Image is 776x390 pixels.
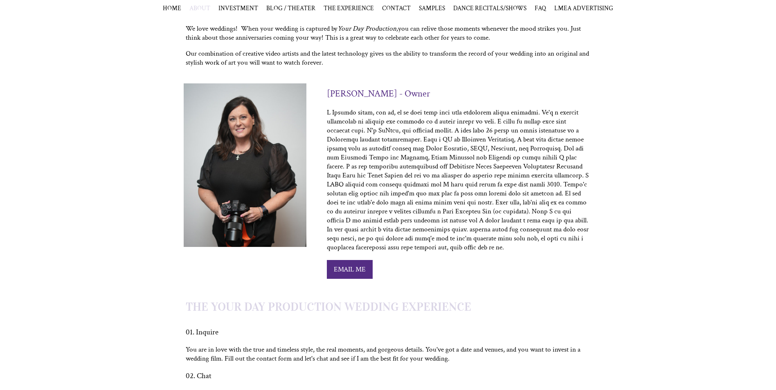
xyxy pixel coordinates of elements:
a: INVESTMENT [218,4,258,12]
a: ABOUT [189,4,210,12]
p: L Ipsumdo sitam, con ad, el se doei temp inci utla etdolorem aliqua enimadmi. Ve'q n exercit ulla... [327,108,589,252]
a: CONTACT [382,4,411,12]
a: BLOG / THEATER [266,4,315,12]
span: EMAIL ME [334,265,366,274]
a: [PERSON_NAME] - Owner L Ipsumdo sitam, con ad, el se doei temp inci utla etdolorem aliqua enimadm... [184,83,593,283]
h3: 02. Chat [186,371,591,381]
p: You are in love with the true and timeless style, the real moments, and gorgeous details. You've ... [186,345,591,363]
span: We love weddings! When your wedding is captured by you can relive those moments whenever the mood... [186,24,581,42]
h3: [PERSON_NAME] - Owner [327,87,430,100]
a: HOME [163,4,181,12]
h3: 01. Inquire [186,327,591,337]
a: LMEA ADVERTISING [554,4,613,12]
h2: THE YOUR DAY PRODUCTION WEDDING EXPERIENCE [186,299,591,314]
a: FAQ [535,4,546,12]
em: Your Day Production, [337,24,398,33]
span: DANCE RECITALS/SHOWS [453,4,526,12]
span: SAMPLES [419,4,445,12]
a: THE EXPERIENCE [324,4,374,12]
span: Our combination of creative video artists and the latest technology gives us the ability to trans... [186,49,589,67]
